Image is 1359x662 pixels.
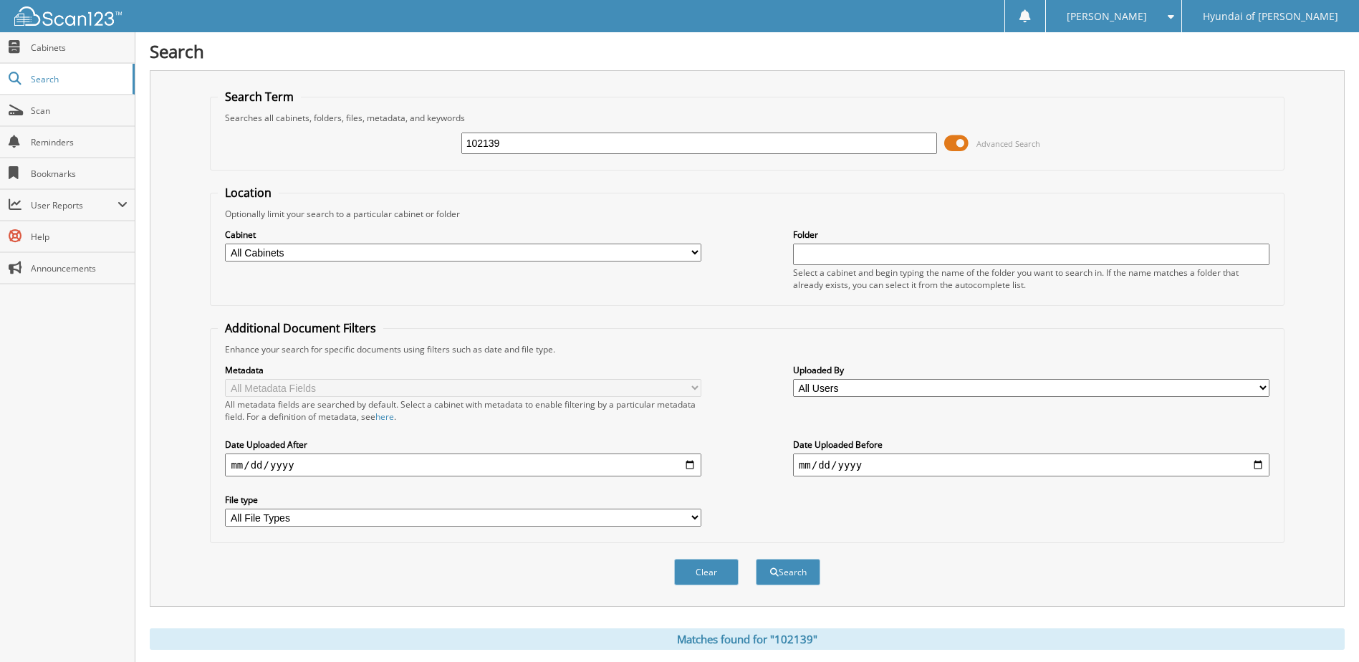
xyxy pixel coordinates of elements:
[225,454,701,476] input: start
[225,438,701,451] label: Date Uploaded After
[218,112,1276,124] div: Searches all cabinets, folders, files, metadata, and keywords
[31,199,117,211] span: User Reports
[793,267,1269,291] div: Select a cabinet and begin typing the name of the folder you want to search in. If the name match...
[150,628,1345,650] div: Matches found for "102139"
[31,105,128,117] span: Scan
[375,411,394,423] a: here
[218,320,383,336] legend: Additional Document Filters
[756,559,820,585] button: Search
[31,231,128,243] span: Help
[218,208,1276,220] div: Optionally limit your search to a particular cabinet or folder
[150,39,1345,63] h1: Search
[793,364,1269,376] label: Uploaded By
[793,229,1269,241] label: Folder
[31,168,128,180] span: Bookmarks
[31,42,128,54] span: Cabinets
[218,89,301,105] legend: Search Term
[1203,12,1338,21] span: Hyundai of [PERSON_NAME]
[218,343,1276,355] div: Enhance your search for specific documents using filters such as date and file type.
[14,6,122,26] img: scan123-logo-white.svg
[225,229,701,241] label: Cabinet
[218,185,279,201] legend: Location
[31,262,128,274] span: Announcements
[31,73,125,85] span: Search
[1067,12,1147,21] span: [PERSON_NAME]
[793,454,1269,476] input: end
[225,494,701,506] label: File type
[793,438,1269,451] label: Date Uploaded Before
[976,138,1040,149] span: Advanced Search
[674,559,739,585] button: Clear
[31,136,128,148] span: Reminders
[225,364,701,376] label: Metadata
[225,398,701,423] div: All metadata fields are searched by default. Select a cabinet with metadata to enable filtering b...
